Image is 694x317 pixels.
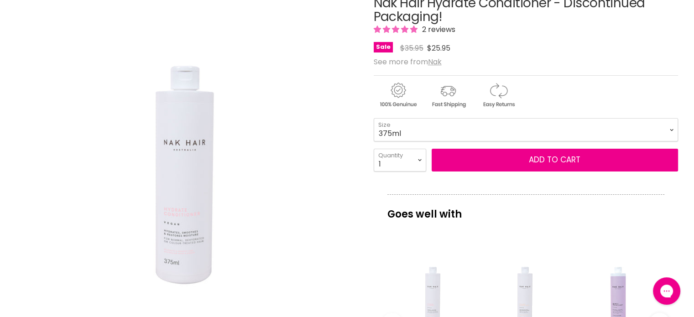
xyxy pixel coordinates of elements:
span: $25.95 [427,43,450,53]
img: shipping.gif [424,81,472,109]
img: returns.gif [474,81,522,109]
button: Add to cart [432,149,678,171]
span: 5.00 stars [374,24,419,35]
p: Goes well with [387,194,664,224]
img: genuine.gif [374,81,422,109]
select: Quantity [374,149,426,171]
span: 2 reviews [419,24,455,35]
span: See more from [374,57,442,67]
span: $35.95 [400,43,423,53]
a: Nak [428,57,442,67]
span: Add to cart [529,154,580,165]
span: Sale [374,42,393,52]
iframe: Gorgias live chat messenger [648,274,685,308]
